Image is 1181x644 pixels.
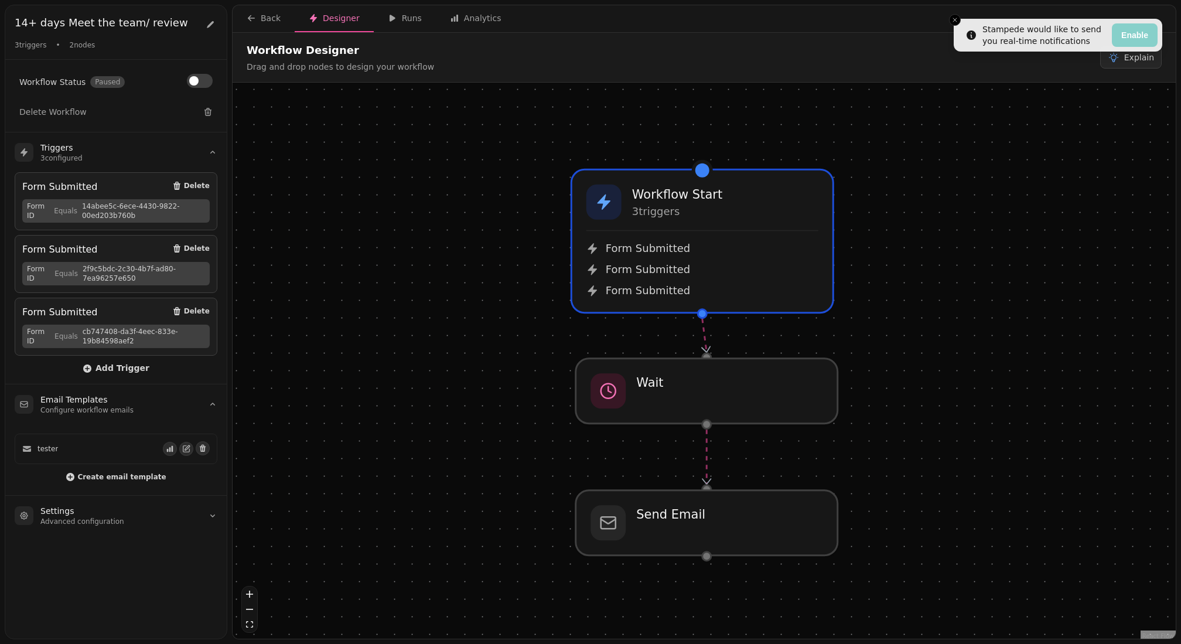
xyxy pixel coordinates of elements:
[5,384,227,424] summary: Email TemplatesConfigure workflow emails
[66,471,166,483] button: Create email template
[242,617,257,632] button: Fit View
[184,182,210,189] span: Delete
[40,505,124,517] h3: Settings
[247,12,281,24] div: Back
[184,308,210,315] span: Delete
[22,305,97,319] div: Form Submitted
[82,202,205,220] span: 14abee5c-6ece-4430-9822-00ed203b760b
[15,15,196,31] h2: 14+ days Meet the team/ review
[242,587,257,602] button: Zoom In
[83,327,205,346] span: cb747408-da3f-4eec-833e-19b84598aef2
[77,473,166,481] span: Create email template
[1100,46,1162,69] button: Explain
[22,180,97,194] div: Form Submitted
[40,154,83,163] p: 3 configured
[40,142,83,154] h3: Triggers
[233,5,295,32] button: Back
[203,15,217,33] button: Edit workflow
[196,441,210,455] button: Delete email template
[1124,52,1154,63] span: Explain
[90,76,125,88] span: Paused
[40,394,134,406] h3: Email Templates
[19,106,87,118] span: Delete Workflow
[172,305,210,317] button: Delete
[54,206,77,216] span: Equals
[37,444,58,454] span: tester
[241,586,258,633] div: Control Panel
[27,264,50,283] span: Form ID
[27,327,50,346] span: Form ID
[163,442,177,456] button: View email events
[83,264,205,283] span: 2f9c5bdc-2c30-4b7f-ad80-7ea96257e650
[606,263,690,277] span: Form Submitted
[70,40,95,50] span: 2 nodes
[388,12,422,24] div: Runs
[172,243,210,254] button: Delete
[40,517,124,526] p: Advanced configuration
[374,5,436,32] button: Runs
[242,602,257,617] button: Zoom Out
[15,40,46,50] span: 3 triggers
[295,5,374,32] button: Designer
[54,269,78,278] span: Equals
[632,185,722,203] h3: Workflow Start
[5,496,227,536] summary: SettingsAdvanced configuration
[949,14,961,26] button: Close toast
[5,132,227,172] summary: Triggers3configured
[450,12,501,24] div: Analytics
[632,205,722,219] p: 3 trigger s
[1142,633,1174,639] a: React Flow attribution
[982,23,1107,47] div: Stampede would like to send you real-time notifications
[702,319,707,353] g: Edge from start-node to 0198e214-9395-71d5-a747-ae5657006ca8
[56,40,60,50] span: •
[184,245,210,252] span: Delete
[19,76,86,88] span: Workflow Status
[606,284,690,298] span: Form Submitted
[83,363,149,374] button: Add Trigger
[179,442,193,456] button: Edit email template
[83,364,149,373] span: Add Trigger
[1112,23,1158,47] button: Enable
[27,202,49,220] span: Form ID
[247,42,434,59] h2: Workflow Designer
[40,406,134,415] p: Configure workflow emails
[172,180,210,192] button: Delete
[606,241,690,255] span: Form Submitted
[247,61,434,73] p: Drag and drop nodes to design your workflow
[54,332,78,341] span: Equals
[15,101,217,122] button: Delete Workflow
[309,12,360,24] div: Designer
[22,243,97,257] div: Form Submitted
[436,5,516,32] button: Analytics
